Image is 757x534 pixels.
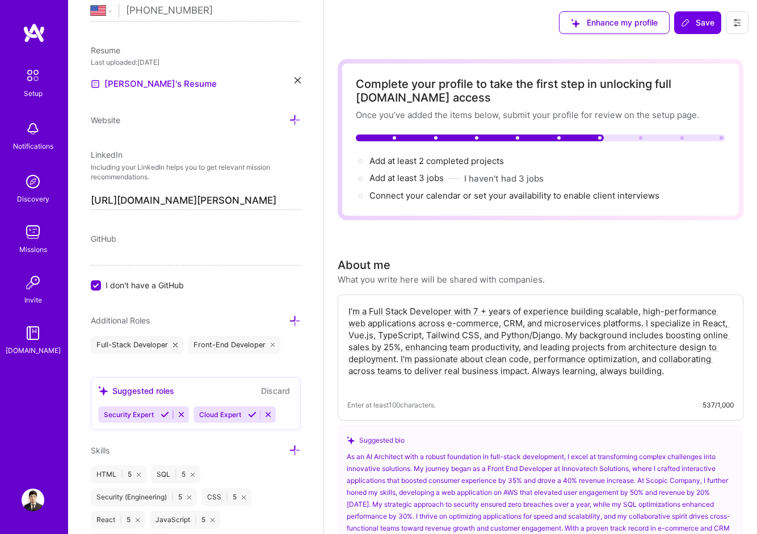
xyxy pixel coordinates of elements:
textarea: I’m a Full Stack Developer with 7 + years of experience building scalable, high-performance web a... [347,304,734,390]
i: icon Close [136,518,140,522]
i: icon Close [295,77,301,83]
div: JavaScript 5 [150,511,220,529]
img: teamwork [22,221,44,243]
span: Connect your calendar or set your availability to enable client interviews [369,190,659,201]
div: Security (Engineering) 5 [91,488,197,506]
div: HTML 5 [91,465,146,483]
span: Add at least 2 completed projects [369,155,504,166]
div: Missions [19,243,47,255]
img: logo [23,23,45,43]
span: | [121,470,123,479]
span: Security Expert [104,410,154,419]
div: Suggested roles [98,385,174,397]
i: icon SuggestedTeams [571,19,580,28]
span: Additional Roles [91,316,150,325]
span: I don't have a GitHub [106,279,184,291]
span: | [171,493,174,502]
div: About me [338,257,390,274]
div: What you write here will be shared with companies. [338,274,545,285]
div: Invite [24,294,42,306]
span: Resume [91,45,120,55]
span: | [175,470,177,479]
div: Full-Stack Developer [91,336,183,354]
div: Once you’ve added the items below, submit your profile for review on the setup page. [356,109,725,121]
span: GitHub [91,234,116,243]
span: | [195,515,197,524]
img: setup [21,64,45,87]
div: CSS 5 [201,488,251,506]
img: guide book [22,322,44,344]
i: Reject [264,410,272,419]
span: | [120,515,122,524]
i: icon SuggestedTeams [347,436,355,444]
img: bell [22,117,44,140]
span: Add at least 3 jobs [369,173,444,183]
button: Discard [258,384,293,397]
i: icon Close [191,473,195,477]
span: Enhance my profile [571,17,658,28]
i: Reject [177,410,186,419]
img: User Avatar [22,489,44,511]
i: icon Close [271,343,275,347]
i: icon SuggestedTeams [98,386,108,396]
button: I haven't had 3 jobs [464,173,544,184]
span: Skills [91,445,110,455]
span: | [226,493,228,502]
span: LinkedIn [91,150,123,159]
i: Accept [248,410,256,419]
i: icon Close [211,518,215,522]
div: React 5 [91,511,145,529]
div: Complete your profile to take the first step in unlocking full [DOMAIN_NAME] access [356,77,725,104]
img: discovery [22,170,44,193]
i: icon Close [187,495,191,499]
a: [PERSON_NAME]'s Resume [91,77,217,91]
i: Accept [161,410,169,419]
div: 537/1,000 [703,399,734,411]
p: Including your LinkedIn helps you to get relevant mission recommendations. [91,163,301,182]
div: Front-End Developer [188,336,281,354]
span: Cloud Expert [199,410,241,419]
span: Website [91,115,120,125]
div: [DOMAIN_NAME] [6,344,61,356]
i: icon Close [173,343,178,347]
i: icon Close [137,473,141,477]
div: Setup [24,87,43,99]
img: Resume [91,79,100,89]
div: Last uploaded: [DATE] [91,56,301,68]
span: Enter at least 100 characters. [347,399,436,411]
div: Notifications [13,140,53,152]
span: Save [681,17,714,28]
div: SQL 5 [151,465,200,483]
div: Suggested bio [347,434,734,446]
i: icon Close [242,495,246,499]
div: Discovery [17,193,49,205]
img: Invite [22,271,44,294]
